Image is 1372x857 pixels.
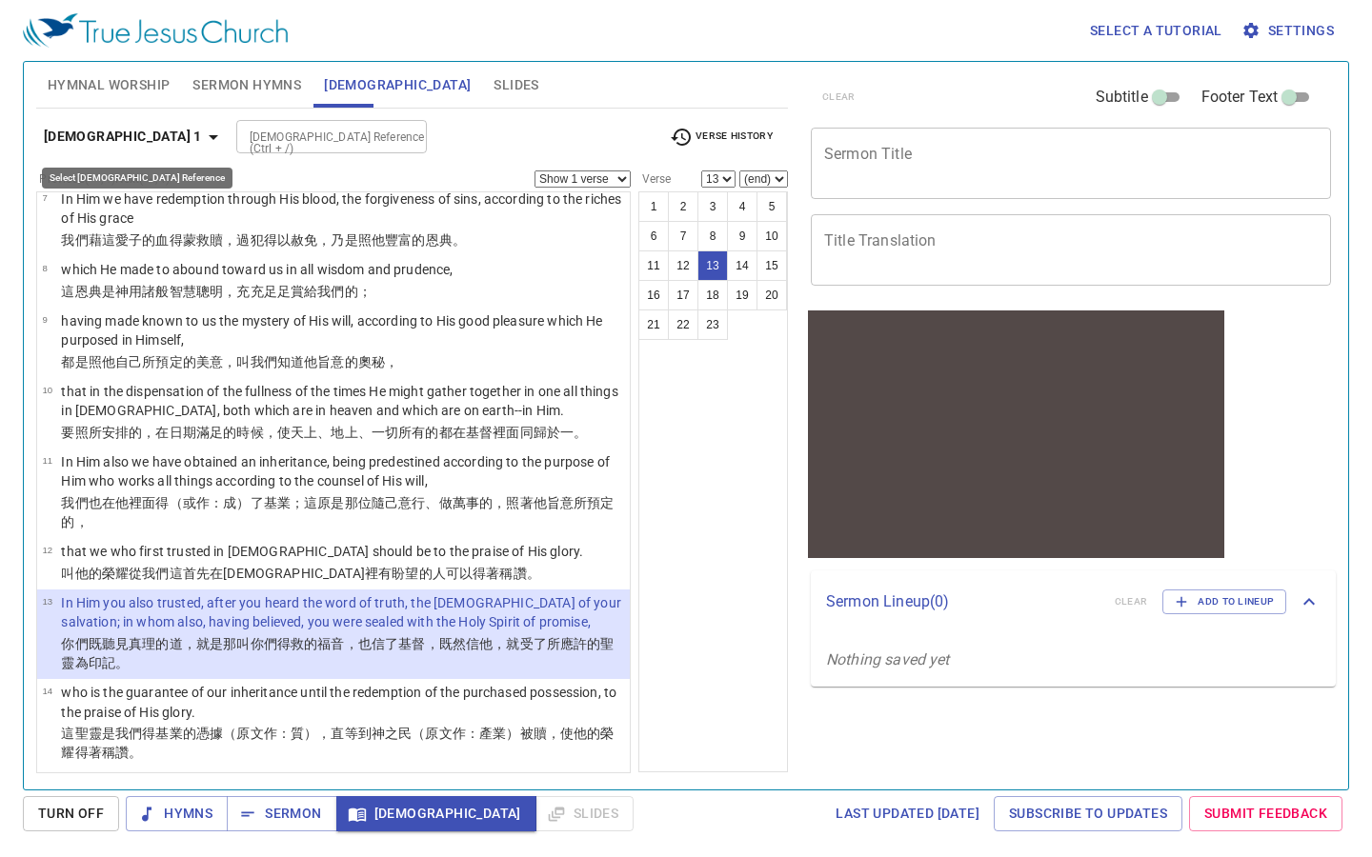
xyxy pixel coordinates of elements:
[39,173,170,185] label: Previous (←, ↑) Next (→, ↓)
[727,250,757,281] button: 14
[358,425,588,440] wg1093: 、一切所有的
[102,354,398,369] wg2596: 他自己
[638,191,669,222] button: 1
[142,284,372,299] wg1722: 諸般
[141,802,212,826] span: Hymns
[61,495,614,529] wg2532: 在他
[242,126,390,148] input: Type Bible Reference
[61,636,614,670] wg3056: ，就是那叫你們
[811,570,1336,633] div: Sermon Lineup(0)clearAdd to Lineup
[75,655,130,670] wg4151: 為印記
[129,566,540,581] wg1391: 從
[61,636,614,670] wg5210: 既聽見
[42,192,47,203] span: 7
[61,230,624,249] p: 我們藉
[727,221,757,251] button: 9
[36,119,232,154] button: [DEMOGRAPHIC_DATA] 1
[433,566,540,581] wg4276: 人可以
[697,280,728,310] button: 18
[61,495,614,529] wg3739: 裡面
[668,309,698,340] button: 22
[102,232,466,248] wg1223: 這愛子的血
[61,493,624,531] p: 我們也
[61,726,614,760] wg3739: 聖靈是
[42,686,52,696] span: 14
[1082,13,1230,49] button: Select a tutorial
[1162,589,1286,614] button: Add to Lineup
[61,726,614,760] wg2076: 我們
[1189,796,1342,831] a: Submit Feedback
[44,125,202,149] b: [DEMOGRAPHIC_DATA] 1
[304,354,398,369] wg1107: 他
[61,634,624,672] p: 你們
[61,726,614,760] wg2817: 的憑據
[142,566,540,581] wg1519: 我們
[42,455,52,466] span: 11
[317,354,398,369] wg846: 旨意
[61,564,583,583] p: 叫他的
[291,284,372,299] wg4052: 賞給
[61,352,624,371] p: 都是照
[345,354,399,369] wg2307: 的奧秘
[493,425,587,440] wg5547: 裡面
[385,354,398,369] wg3466: ，
[520,425,588,440] wg1722: 同歸於一
[1090,19,1222,43] span: Select a tutorial
[242,802,321,826] span: Sermon
[170,232,466,248] wg129: 得蒙
[638,309,669,340] button: 21
[828,796,987,831] a: Last updated [DATE]
[42,314,47,325] span: 9
[658,123,784,151] button: Verse History
[23,796,119,831] button: Turn Off
[61,724,624,762] p: 這
[61,495,614,529] wg1722: 得（或作：成）了基業
[727,280,757,310] button: 19
[61,452,624,490] p: In Him also we have obtained an inheritance, being predestined according to the purpose of Him wh...
[277,354,398,369] wg2254: 知道
[61,683,624,721] p: who is the guarantee of our inheritance until the redemption of the purchased possession, to the ...
[61,655,129,670] wg40: 靈
[196,284,372,299] wg4678: 聰明
[439,425,588,440] wg3956: 都在基督
[223,232,466,248] wg629: ，過犯
[223,354,398,369] wg2107: ，叫我們
[223,284,372,299] wg5428: ，充充足足
[61,636,614,670] wg4991: 的福音
[670,126,773,149] span: Verse History
[668,221,698,251] button: 7
[453,232,466,248] wg5485: 。
[668,280,698,310] button: 17
[142,354,398,369] wg846: 所預定的
[129,745,142,760] wg1868: 。
[757,191,787,222] button: 5
[115,655,129,670] wg4972: 。
[317,232,466,248] wg859: ，乃是照
[473,566,540,581] wg1511: 得著
[75,284,372,299] wg3739: 恩典是神
[324,73,471,97] span: [DEMOGRAPHIC_DATA]
[836,802,979,826] span: Last updated [DATE]
[196,232,466,248] wg2192: 救贖
[42,263,47,273] span: 8
[826,590,1100,613] p: Sermon Lineup ( 0 )
[757,221,787,251] button: 10
[638,173,671,185] label: Verse
[129,284,372,299] wg2316: 用
[61,514,88,529] wg4309: 的，
[38,802,104,826] span: Turn Off
[126,796,228,831] button: Hymns
[61,260,453,279] p: which He made to abound toward us in all wisdom and prudence,
[317,284,372,299] wg1519: 我們
[61,636,614,670] wg5216: 得救
[1204,802,1327,826] span: Submit Feedback
[697,221,728,251] button: 8
[23,13,288,48] img: True Jesus Church
[426,232,466,248] wg4149: 恩典
[75,745,143,760] wg1391: 得著稱讚
[336,796,536,831] button: [DEMOGRAPHIC_DATA]
[1096,86,1148,109] span: Subtitle
[668,191,698,222] button: 2
[697,191,728,222] button: 3
[668,250,698,281] button: 12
